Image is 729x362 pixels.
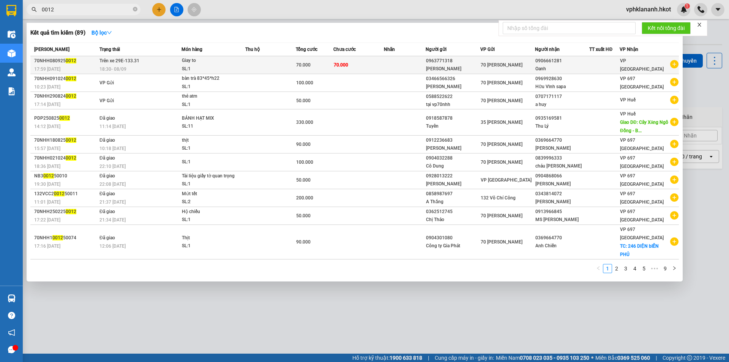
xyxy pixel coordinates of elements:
[8,68,16,76] img: warehouse-icon
[107,30,112,35] span: down
[535,47,560,52] span: Người nhận
[670,60,679,68] span: plus-circle
[426,154,480,162] div: 0904032288
[612,264,621,273] a: 2
[34,124,60,129] span: 14:12 [DATE]
[426,114,480,122] div: 0918587878
[99,199,126,205] span: 21:37 [DATE]
[596,266,601,270] span: left
[133,7,137,11] span: close-circle
[620,155,664,169] span: VP 697 [GEOGRAPHIC_DATA]
[34,217,60,223] span: 17:22 [DATE]
[620,111,636,117] span: VP Huế
[620,138,664,151] span: VP 697 [GEOGRAPHIC_DATA]
[182,234,239,242] div: Thịt
[426,122,480,130] div: Tuyển
[34,102,60,107] span: 17:14 [DATE]
[182,180,239,188] div: SL: 1
[384,47,395,52] span: Nhãn
[426,65,480,73] div: [PERSON_NAME]
[182,122,239,131] div: SL: 11
[99,66,126,72] span: 18:30 - 08/09
[296,80,313,85] span: 100.000
[34,243,60,249] span: 17:16 [DATE]
[296,98,311,103] span: 50.000
[182,101,239,109] div: SL: 1
[182,57,239,65] div: Giay to
[535,101,589,109] div: a huy
[34,182,60,187] span: 19:30 [DATE]
[54,191,65,196] span: 0012
[34,154,97,162] div: 70NHH021024
[43,173,54,179] span: 0012
[620,120,668,133] span: Giao DĐ: Cây Xăng Ngô Đồng - B...
[620,76,664,90] span: VP 697 [GEOGRAPHIC_DATA]
[535,190,589,198] div: 0343814072
[670,140,679,148] span: plus-circle
[8,30,16,38] img: warehouse-icon
[426,180,480,188] div: [PERSON_NAME]
[535,154,589,162] div: 0839996333
[34,57,97,65] div: 70NHH080925
[670,78,679,86] span: plus-circle
[481,142,522,147] span: 70 [PERSON_NAME]
[30,29,85,37] h3: Kết quả tìm kiếm ( 89 )
[603,264,612,273] a: 1
[42,5,131,14] input: Tìm tên, số ĐT hoặc mã đơn
[133,6,137,13] span: close-circle
[182,172,239,180] div: Tài liệu giấy tờ quan trọng
[34,75,97,83] div: 70NHH091024
[66,93,76,99] span: 0012
[66,76,76,81] span: 0012
[296,47,317,52] span: Tổng cước
[670,96,679,104] span: plus-circle
[535,75,589,83] div: 0969928630
[32,7,37,12] span: search
[34,208,97,216] div: 70NHH250225
[182,198,239,206] div: SL: 2
[481,177,532,183] span: VP [GEOGRAPHIC_DATA]
[34,234,97,242] div: 70NHH1 50074
[481,98,522,103] span: 70 [PERSON_NAME]
[535,93,589,101] div: 0707171117
[535,57,589,65] div: 0906661281
[182,216,239,224] div: SL: 1
[649,264,661,273] li: Next 5 Pages
[589,47,612,52] span: TT xuất HĐ
[99,58,139,63] span: Trên xe 29E-133.31
[649,264,661,273] span: •••
[481,160,522,165] span: 70 [PERSON_NAME]
[426,93,480,101] div: 0588522622
[661,264,670,273] li: 9
[34,164,60,169] span: 18:36 [DATE]
[620,97,636,103] span: VP Huế
[182,190,239,198] div: Mứt tết
[670,118,679,126] span: plus-circle
[535,144,589,152] div: [PERSON_NAME]
[670,211,679,220] span: plus-circle
[296,160,313,165] span: 100.000
[66,209,76,214] span: 0012
[535,65,589,73] div: Oanh
[535,83,589,91] div: Hữu Vĩnh sapa
[620,58,664,72] span: VP [GEOGRAPHIC_DATA]
[182,208,239,216] div: Hộ chiếu
[8,329,15,336] span: notification
[52,235,63,240] span: 0012
[99,138,115,143] span: Đã giao
[34,84,60,90] span: 10:23 [DATE]
[620,173,664,187] span: VP 697 [GEOGRAPHIC_DATA]
[642,22,691,34] button: Kết nối tổng đài
[535,208,589,216] div: 0913966845
[334,62,348,68] span: 70.000
[66,155,76,161] span: 0012
[182,92,239,101] div: thẻ atm
[503,22,636,34] input: Nhập số tổng đài
[622,264,630,273] a: 3
[99,115,115,121] span: Đã giao
[99,217,126,223] span: 21:34 [DATE]
[426,144,480,152] div: [PERSON_NAME]
[481,213,522,218] span: 70 [PERSON_NAME]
